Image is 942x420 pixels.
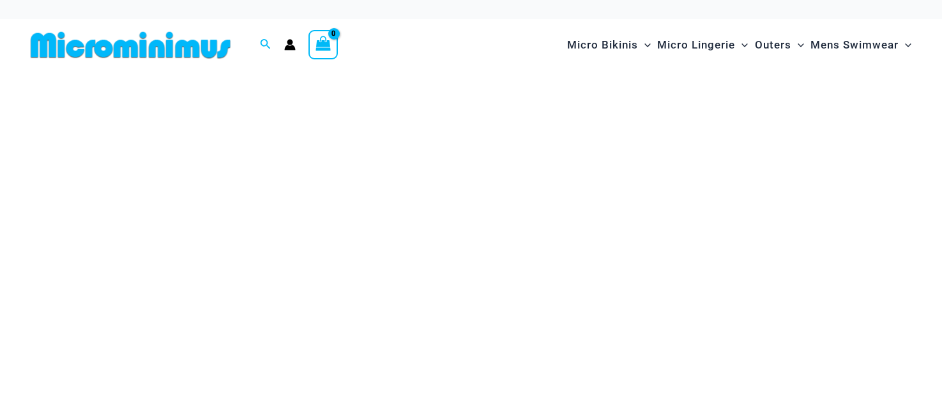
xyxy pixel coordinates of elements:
[564,26,654,64] a: Micro BikinisMenu ToggleMenu Toggle
[638,29,651,61] span: Menu Toggle
[260,37,271,53] a: Search icon link
[899,29,911,61] span: Menu Toggle
[284,39,296,50] a: Account icon link
[567,29,638,61] span: Micro Bikinis
[654,26,751,64] a: Micro LingerieMenu ToggleMenu Toggle
[791,29,804,61] span: Menu Toggle
[735,29,748,61] span: Menu Toggle
[807,26,915,64] a: Mens SwimwearMenu ToggleMenu Toggle
[562,24,916,66] nav: Site Navigation
[26,31,236,59] img: MM SHOP LOGO FLAT
[657,29,735,61] span: Micro Lingerie
[752,26,807,64] a: OutersMenu ToggleMenu Toggle
[755,29,791,61] span: Outers
[308,30,338,59] a: View Shopping Cart, empty
[810,29,899,61] span: Mens Swimwear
